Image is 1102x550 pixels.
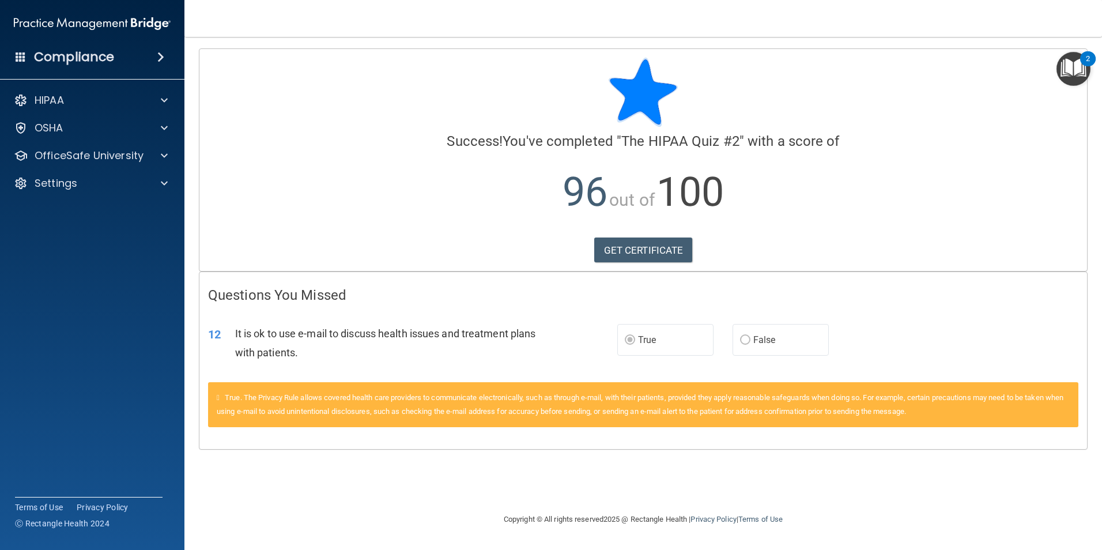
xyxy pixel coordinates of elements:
img: PMB logo [14,12,171,35]
span: Ⓒ Rectangle Health 2024 [15,518,110,529]
span: Success! [447,133,503,149]
span: 12 [208,327,221,341]
span: True [638,334,656,345]
a: GET CERTIFICATE [594,238,693,263]
span: False [753,334,776,345]
p: OSHA [35,121,63,135]
a: HIPAA [14,93,168,107]
h4: Questions You Missed [208,288,1078,303]
input: True [625,336,635,345]
p: Settings [35,176,77,190]
span: 100 [656,168,724,216]
div: 2 [1086,59,1090,74]
button: Open Resource Center, 2 new notifications [1056,52,1090,86]
span: out of [609,190,655,210]
span: The HIPAA Quiz #2 [621,133,739,149]
iframe: Drift Widget Chat Controller [1044,470,1088,514]
span: True. The Privacy Rule allows covered health care providers to communicate electronically, such a... [217,393,1063,416]
a: Privacy Policy [77,502,129,513]
span: 96 [563,168,607,216]
img: blue-star-rounded.9d042014.png [609,58,678,127]
h4: You've completed " " with a score of [208,134,1078,149]
a: Privacy Policy [690,515,736,523]
span: It is ok to use e-mail to discuss health issues and treatment plans with patients. [235,327,536,359]
a: Settings [14,176,168,190]
p: HIPAA [35,93,64,107]
a: Terms of Use [15,502,63,513]
a: Terms of Use [738,515,783,523]
input: False [740,336,750,345]
p: OfficeSafe University [35,149,144,163]
h4: Compliance [34,49,114,65]
div: Copyright © All rights reserved 2025 @ Rectangle Health | | [433,501,854,538]
a: OSHA [14,121,168,135]
a: OfficeSafe University [14,149,168,163]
